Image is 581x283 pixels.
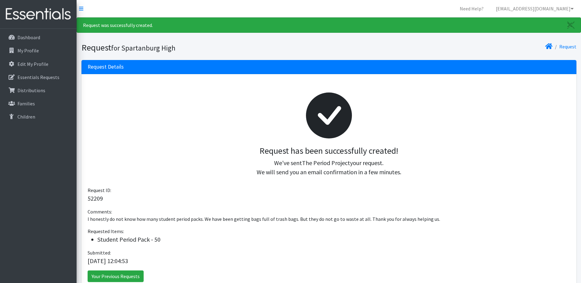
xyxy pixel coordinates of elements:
p: Distributions [17,87,45,93]
span: Comments: [88,209,112,215]
a: Dashboard [2,31,74,43]
p: Dashboard [17,34,40,40]
p: 52209 [88,194,570,203]
span: Requested Items: [88,228,124,234]
a: My Profile [2,44,74,57]
a: Your Previous Requests [88,270,144,282]
a: Families [2,97,74,110]
div: Request was successfully created. [77,17,581,33]
p: My Profile [17,47,39,54]
p: We've sent your request. We will send you an email confirmation in a few minutes. [92,158,565,177]
p: Children [17,114,35,120]
p: Edit My Profile [17,61,48,67]
small: for Spartanburg High [111,43,175,52]
h1: Request [81,42,327,53]
h3: Request Details [88,64,124,70]
a: Children [2,111,74,123]
span: Submitted: [88,250,111,256]
a: Need Help? [455,2,489,15]
p: Essentials Requests [17,74,59,80]
p: I honestly do not know how many student period packs. We have been getting bags full of trash bag... [88,215,570,223]
p: Families [17,100,35,107]
li: Student Period Pack - 50 [97,235,570,244]
img: HumanEssentials [2,4,74,25]
p: [DATE] 12:04:53 [88,256,570,266]
a: Edit My Profile [2,58,74,70]
h3: Request has been successfully created! [92,146,565,156]
a: [EMAIL_ADDRESS][DOMAIN_NAME] [491,2,579,15]
span: The Period Project [302,159,350,167]
a: Essentials Requests [2,71,74,83]
a: Close [561,18,581,32]
a: Distributions [2,84,74,96]
span: Request ID: [88,187,111,193]
a: Request [559,43,576,50]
